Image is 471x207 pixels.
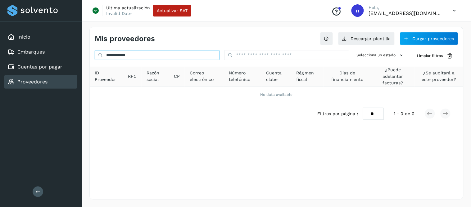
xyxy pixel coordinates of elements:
[17,64,62,70] a: Cuentas por pagar
[394,111,415,117] span: 1 - 0 de 0
[174,73,180,80] span: CP
[369,10,443,16] p: niagara+prod@solvento.mx
[106,11,132,16] p: Invalid Date
[400,32,458,45] button: Cargar proveedores
[157,8,188,13] span: Actualizar SAT
[17,79,48,85] a: Proveedores
[4,30,77,44] div: Inicio
[296,70,319,83] span: Régimen fiscal
[328,70,366,83] span: Días de financiamiento
[4,75,77,89] div: Proveedores
[95,34,155,43] h4: Mis proveedores
[90,87,463,103] td: No data available
[229,70,256,83] span: Número telefónico
[317,111,358,117] span: Filtros por página :
[17,49,45,55] a: Embarques
[417,53,443,59] span: Limpiar filtros
[354,50,407,60] button: Selecciona un estado
[147,70,164,83] span: Razón social
[376,67,410,86] span: ¿Puede adelantar facturas?
[153,5,191,16] button: Actualizar SAT
[190,70,219,83] span: Correo electrónico
[128,73,137,80] span: RFC
[4,60,77,74] div: Cuentas por pagar
[369,5,443,10] p: Hola,
[4,45,77,59] div: Embarques
[420,70,458,83] span: ¿Se auditará a este proveedor?
[266,70,286,83] span: Cuenta clabe
[95,70,118,83] span: ID Proveedor
[412,50,458,62] button: Limpiar filtros
[17,34,30,40] a: Inicio
[338,32,395,45] button: Descargar plantilla
[106,5,150,11] p: Última actualización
